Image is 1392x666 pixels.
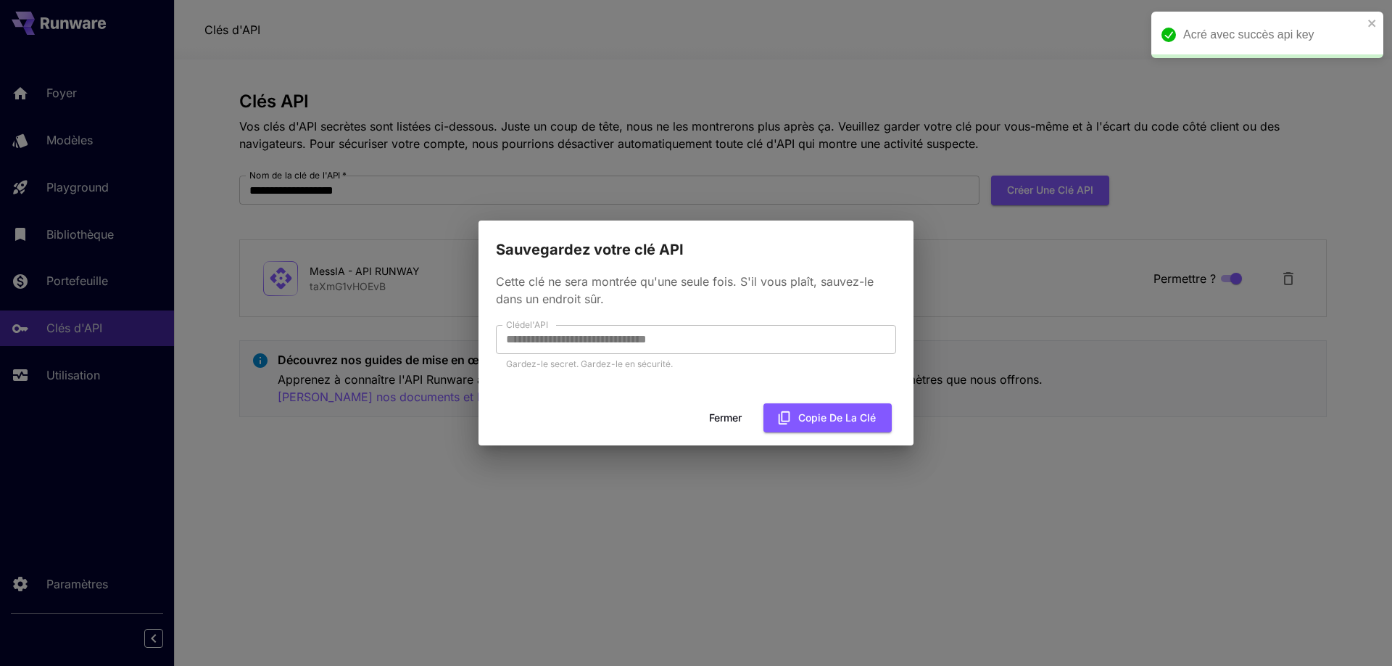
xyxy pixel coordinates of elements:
h2: Sauvegardez votre clé API [478,221,913,261]
button: Copie de la clé [763,403,892,433]
button: Fermeture [1367,17,1377,29]
label: Clé l'API [506,318,548,331]
p: Gardez-le secret. Gardez-le en sécurité. [506,357,886,371]
p: Cette clé ne sera montrée qu'une seule fois. S'il vous plaît, sauvez-le dans un endroit sûr. [496,273,896,308]
div: Acré avec succès api key [1183,26,1363,44]
span: de [520,319,530,330]
button: Fermer [692,403,758,433]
